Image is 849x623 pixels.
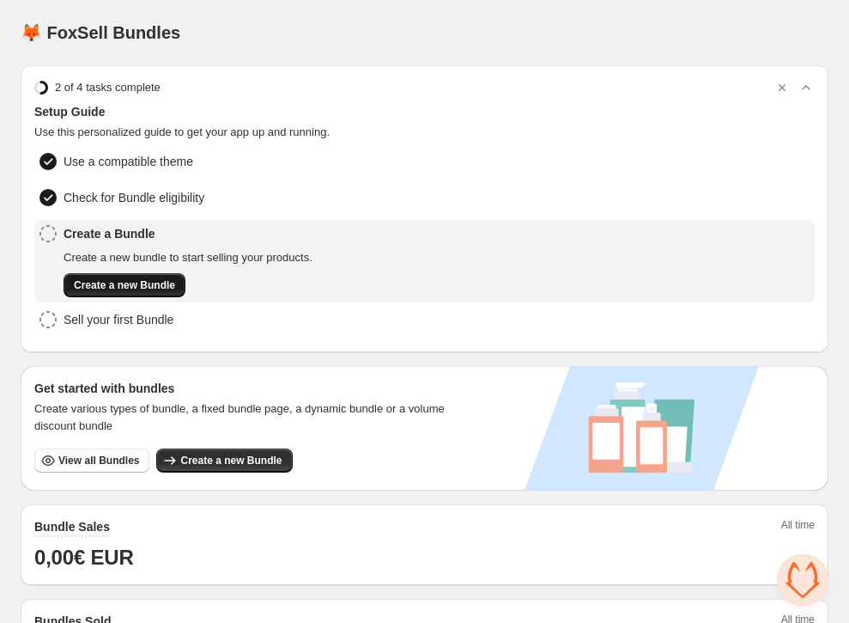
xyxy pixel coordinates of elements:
[34,449,149,473] button: View all Bundles
[34,518,110,535] h2: Bundle Sales
[55,79,161,96] span: 2 of 4 tasks complete
[21,22,180,43] h1: 🦊 FoxSell Bundles
[64,225,312,242] span: Create a Bundle
[74,278,175,292] span: Create a new Bundle
[34,380,458,397] h3: Get started with bundles
[34,124,815,141] span: Use this personalized guide to get your app up and running.
[64,273,185,297] button: Create a new Bundle
[777,554,828,606] div: Open chat
[64,249,312,266] span: Create a new bundle to start selling your products.
[64,311,173,328] span: Sell your first Bundle
[180,454,282,467] span: Create a new Bundle
[64,189,204,206] span: Check for Bundle eligibility
[34,544,815,571] h1: 0,00€ EUR
[58,454,139,467] span: View all Bundles
[781,518,815,537] span: All time
[64,153,193,170] span: Use a compatible theme
[34,103,815,120] span: Setup Guide
[156,449,292,473] button: Create a new Bundle
[34,400,458,435] span: Create various types of bundle, a fixed bundle page, a dynamic bundle or a volume discount bundle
